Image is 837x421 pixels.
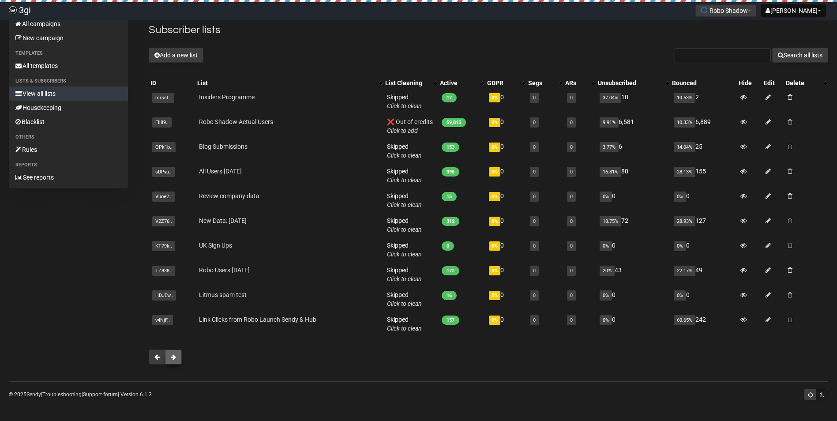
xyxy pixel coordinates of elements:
[761,4,826,17] button: [PERSON_NAME]
[739,79,760,87] div: Hide
[600,117,619,128] span: 9.91%
[674,216,695,226] span: 28.93%
[672,79,735,87] div: Bounced
[674,315,695,325] span: 60.65%
[9,170,128,184] a: See reports
[199,118,273,125] a: Robo Shadow Actual Users
[9,101,128,115] a: Housekeeping
[489,217,500,226] span: 0%
[387,217,422,233] span: Skipped
[152,117,172,128] span: FIl89..
[150,79,194,87] div: ID
[565,79,587,87] div: ARs
[674,167,695,177] span: 28.13%
[596,114,670,139] td: 6,581
[533,218,536,224] a: 0
[570,218,573,224] a: 0
[533,317,536,323] a: 0
[149,48,203,63] button: Add a new list
[674,241,686,251] span: 0%
[199,143,248,150] a: Blog Submissions
[387,226,422,233] a: Click to clean
[383,77,438,89] th: List Cleaning: No sort applied, activate to apply an ascending sort
[674,290,686,301] span: 0%
[26,391,41,398] a: Sendy
[440,79,477,87] div: Active
[670,163,737,188] td: 155
[670,213,737,237] td: 127
[487,79,517,87] div: GDPR
[9,132,128,143] li: Others
[149,77,195,89] th: ID: No sort applied, sorting is disabled
[670,287,737,312] td: 0
[570,95,573,101] a: 0
[9,6,17,14] img: 87e1a198e6ca117250aefd9c9b472e6a
[596,188,670,213] td: 0
[737,77,762,89] th: Hide: No sort applied, sorting is disabled
[670,77,737,89] th: Bounced: No sort applied, sorting is disabled
[700,7,707,14] img: favicons
[596,287,670,312] td: 0
[670,139,737,163] td: 25
[489,192,500,201] span: 0%
[197,79,375,87] div: List
[152,192,175,202] span: Vuoe2..
[485,213,526,237] td: 0
[489,291,500,300] span: 0%
[528,79,555,87] div: Segs
[442,217,459,226] span: 312
[442,143,459,152] span: 153
[385,79,429,87] div: List Cleaning
[570,293,573,298] a: 0
[600,266,615,276] span: 20%
[596,237,670,262] td: 0
[489,266,500,275] span: 0%
[533,243,536,249] a: 0
[387,325,422,332] a: Click to clean
[387,291,422,307] span: Skipped
[670,114,737,139] td: 6,889
[485,287,526,312] td: 0
[442,241,454,251] span: 0
[533,95,536,101] a: 0
[9,160,128,170] li: Reports
[9,48,128,59] li: Templates
[442,93,457,102] span: 17
[387,201,422,208] a: Click to clean
[786,79,819,87] div: Delete
[533,120,536,125] a: 0
[387,192,422,208] span: Skipped
[670,89,737,114] td: 2
[764,79,782,87] div: Edit
[670,262,737,287] td: 49
[42,391,82,398] a: Troubleshooting
[387,242,422,258] span: Skipped
[489,118,500,127] span: 0%
[442,316,459,325] span: 157
[674,142,695,152] span: 14.04%
[485,262,526,287] td: 0
[563,77,596,89] th: ARs: No sort applied, activate to apply an ascending sort
[600,216,621,226] span: 18.75%
[598,79,661,87] div: Unsubscribed
[674,117,695,128] span: 10.33%
[442,192,457,201] span: 15
[526,77,564,89] th: Segs: No sort applied, activate to apply an ascending sort
[674,266,695,276] span: 22.17%
[485,237,526,262] td: 0
[489,316,500,325] span: 0%
[199,192,259,199] a: Review company data
[149,22,828,38] h2: Subscriber lists
[199,291,247,298] a: Litmus spam test
[387,177,422,184] a: Click to clean
[570,169,573,175] a: 0
[485,77,526,89] th: GDPR: No sort applied, activate to apply an ascending sort
[596,77,670,89] th: Unsubscribed: No sort applied, activate to apply an ascending sort
[570,194,573,199] a: 0
[442,167,459,177] span: 396
[570,120,573,125] a: 0
[600,290,612,301] span: 0%
[9,86,128,101] a: View all lists
[199,168,242,175] a: All Users [DATE]
[387,275,422,282] a: Click to clean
